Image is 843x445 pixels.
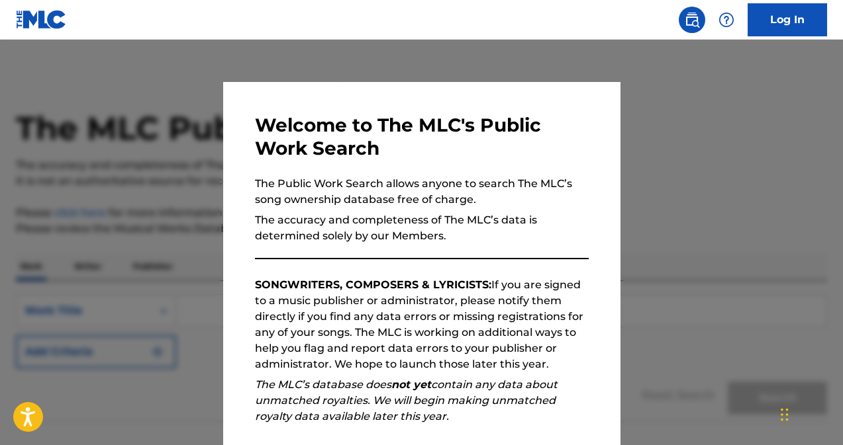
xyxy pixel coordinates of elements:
div: Help [713,7,740,33]
iframe: Chat Widget [777,382,843,445]
a: Public Search [679,7,705,33]
p: If you are signed to a music publisher or administrator, please notify them directly if you find ... [255,277,589,372]
img: help [719,12,734,28]
p: The Public Work Search allows anyone to search The MLC’s song ownership database free of charge. [255,176,589,208]
strong: not yet [391,378,431,391]
em: The MLC’s database does contain any data about unmatched royalties. We will begin making unmatche... [255,378,558,423]
div: Chatt-widget [777,382,843,445]
div: Dra [781,395,789,434]
p: The accuracy and completeness of The MLC’s data is determined solely by our Members. [255,212,589,244]
a: Log In [748,3,827,36]
strong: SONGWRITERS, COMPOSERS & LYRICISTS: [255,278,491,291]
img: search [684,12,700,28]
h3: Welcome to The MLC's Public Work Search [255,114,589,160]
img: MLC Logo [16,10,67,29]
